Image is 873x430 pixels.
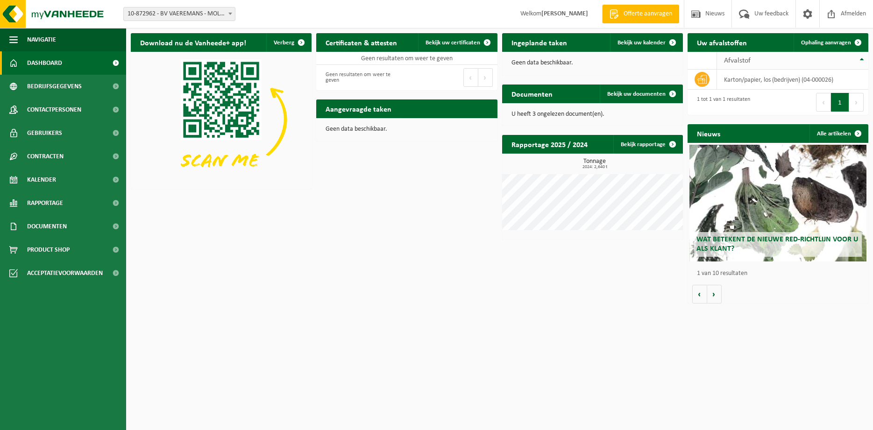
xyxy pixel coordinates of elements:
[688,33,756,51] h2: Uw afvalstoffen
[724,57,751,64] span: Afvalstof
[326,126,488,133] p: Geen data beschikbaar.
[816,93,831,112] button: Previous
[27,215,67,238] span: Documenten
[849,93,864,112] button: Next
[27,191,63,215] span: Rapportage
[27,145,64,168] span: Contracten
[27,75,82,98] span: Bedrijfsgegevens
[794,33,867,52] a: Ophaling aanvragen
[697,270,864,277] p: 1 van 10 resultaten
[507,165,683,169] span: 2024: 2,640 t
[131,33,256,51] h2: Download nu de Vanheede+ app!
[316,99,401,118] h2: Aangevraagde taken
[27,238,70,261] span: Product Shop
[502,85,562,103] h2: Documenten
[502,33,576,51] h2: Ingeplande taken
[610,33,682,52] a: Bekijk uw kalender
[600,85,682,103] a: Bekijk uw documenten
[621,9,674,19] span: Offerte aanvragen
[511,60,674,66] p: Geen data beschikbaar.
[607,91,666,97] span: Bekijk uw documenten
[321,67,402,88] div: Geen resultaten om weer te geven
[831,93,849,112] button: 1
[274,40,294,46] span: Verberg
[426,40,480,46] span: Bekijk uw certificaten
[316,52,497,65] td: Geen resultaten om weer te geven
[689,145,867,261] a: Wat betekent de nieuwe RED-richtlijn voor u als klant?
[692,92,750,113] div: 1 tot 1 van 1 resultaten
[463,68,478,87] button: Previous
[717,70,868,90] td: karton/papier, los (bedrijven) (04-000026)
[123,7,235,21] span: 10-872962 - BV VAEREMANS - MOLLEM
[617,40,666,46] span: Bekijk uw kalender
[502,135,597,153] h2: Rapportage 2025 / 2024
[511,111,674,118] p: U heeft 3 ongelezen document(en).
[27,168,56,191] span: Kalender
[692,285,707,303] button: Vorige
[27,121,62,145] span: Gebruikers
[809,124,867,143] a: Alle artikelen
[801,40,851,46] span: Ophaling aanvragen
[27,261,103,285] span: Acceptatievoorwaarden
[131,52,312,187] img: Download de VHEPlus App
[478,68,493,87] button: Next
[27,51,62,75] span: Dashboard
[418,33,497,52] a: Bekijk uw certificaten
[602,5,679,23] a: Offerte aanvragen
[316,33,406,51] h2: Certificaten & attesten
[613,135,682,154] a: Bekijk rapportage
[707,285,722,303] button: Volgende
[541,10,588,17] strong: [PERSON_NAME]
[696,236,858,252] span: Wat betekent de nieuwe RED-richtlijn voor u als klant?
[124,7,235,21] span: 10-872962 - BV VAEREMANS - MOLLEM
[507,158,683,169] h3: Tonnage
[27,28,56,51] span: Navigatie
[266,33,311,52] button: Verberg
[27,98,81,121] span: Contactpersonen
[688,124,730,142] h2: Nieuws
